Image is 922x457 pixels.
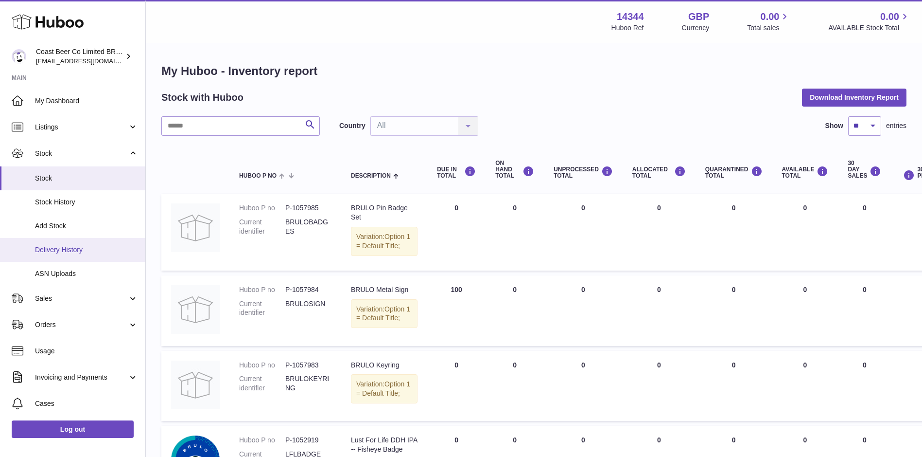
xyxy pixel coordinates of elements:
[351,173,391,179] span: Description
[623,194,696,271] td: 0
[35,294,128,303] span: Sales
[351,361,418,370] div: BRULO Keyring
[838,351,891,421] td: 0
[171,361,220,409] img: product image
[285,374,331,393] dd: BRULOKEYRING
[838,275,891,346] td: 0
[356,305,410,322] span: Option 1 = Default Title;
[848,160,881,180] div: 30 DAY SALES
[239,436,285,445] dt: Huboo P no
[239,361,285,370] dt: Huboo P no
[35,399,138,408] span: Cases
[732,204,736,212] span: 0
[161,91,244,104] h2: Stock with Huboo
[486,351,544,421] td: 0
[36,47,123,66] div: Coast Beer Co Limited BRULO
[544,351,623,421] td: 0
[285,436,331,445] dd: P-1052919
[838,194,891,271] td: 0
[495,160,534,180] div: ON HAND Total
[285,285,331,294] dd: P-1057984
[351,374,418,403] div: Variation:
[688,10,709,23] strong: GBP
[486,194,544,271] td: 0
[351,203,418,222] div: BRULO Pin Badge Set
[623,351,696,421] td: 0
[623,275,696,346] td: 0
[747,23,790,33] span: Total sales
[285,361,331,370] dd: P-1057983
[828,23,910,33] span: AVAILABLE Stock Total
[36,57,143,65] span: [EMAIL_ADDRESS][DOMAIN_NAME]
[12,49,26,64] img: internalAdmin-14344@internal.huboo.com
[351,299,418,329] div: Variation:
[705,166,763,179] div: QUARANTINED Total
[617,10,644,23] strong: 14344
[239,203,285,213] dt: Huboo P no
[239,374,285,393] dt: Current identifier
[351,285,418,294] div: BRULO Metal Sign
[732,361,736,369] span: 0
[544,275,623,346] td: 0
[339,121,365,130] label: Country
[886,121,906,130] span: entries
[747,10,790,33] a: 0.00 Total sales
[351,436,418,454] div: Lust For Life DDH IPA -- Fisheye Badge
[437,166,476,179] div: DUE IN TOTAL
[427,275,486,346] td: 100
[239,285,285,294] dt: Huboo P no
[171,203,220,252] img: product image
[632,166,686,179] div: ALLOCATED Total
[772,194,838,271] td: 0
[772,351,838,421] td: 0
[285,218,331,236] dd: BRULOBADGES
[35,96,138,106] span: My Dashboard
[825,121,843,130] label: Show
[35,174,138,183] span: Stock
[161,63,906,79] h1: My Huboo - Inventory report
[356,233,410,250] span: Option 1 = Default Title;
[427,351,486,421] td: 0
[171,285,220,334] img: product image
[285,299,331,318] dd: BRULOSIGN
[35,149,128,158] span: Stock
[35,198,138,207] span: Stock History
[772,275,838,346] td: 0
[544,194,623,271] td: 0
[682,23,710,33] div: Currency
[35,269,138,278] span: ASN Uploads
[732,436,736,444] span: 0
[732,286,736,293] span: 0
[351,227,418,256] div: Variation:
[35,123,128,132] span: Listings
[35,347,138,356] span: Usage
[427,194,486,271] td: 0
[782,166,829,179] div: AVAILABLE Total
[611,23,644,33] div: Huboo Ref
[239,173,277,179] span: Huboo P no
[802,89,906,106] button: Download Inventory Report
[35,245,138,255] span: Delivery History
[239,218,285,236] dt: Current identifier
[35,320,128,329] span: Orders
[35,373,128,382] span: Invoicing and Payments
[35,221,138,231] span: Add Stock
[761,10,780,23] span: 0.00
[12,420,134,438] a: Log out
[828,10,910,33] a: 0.00 AVAILABLE Stock Total
[285,203,331,213] dd: P-1057985
[554,166,613,179] div: UNPROCESSED Total
[239,299,285,318] dt: Current identifier
[880,10,899,23] span: 0.00
[486,275,544,346] td: 0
